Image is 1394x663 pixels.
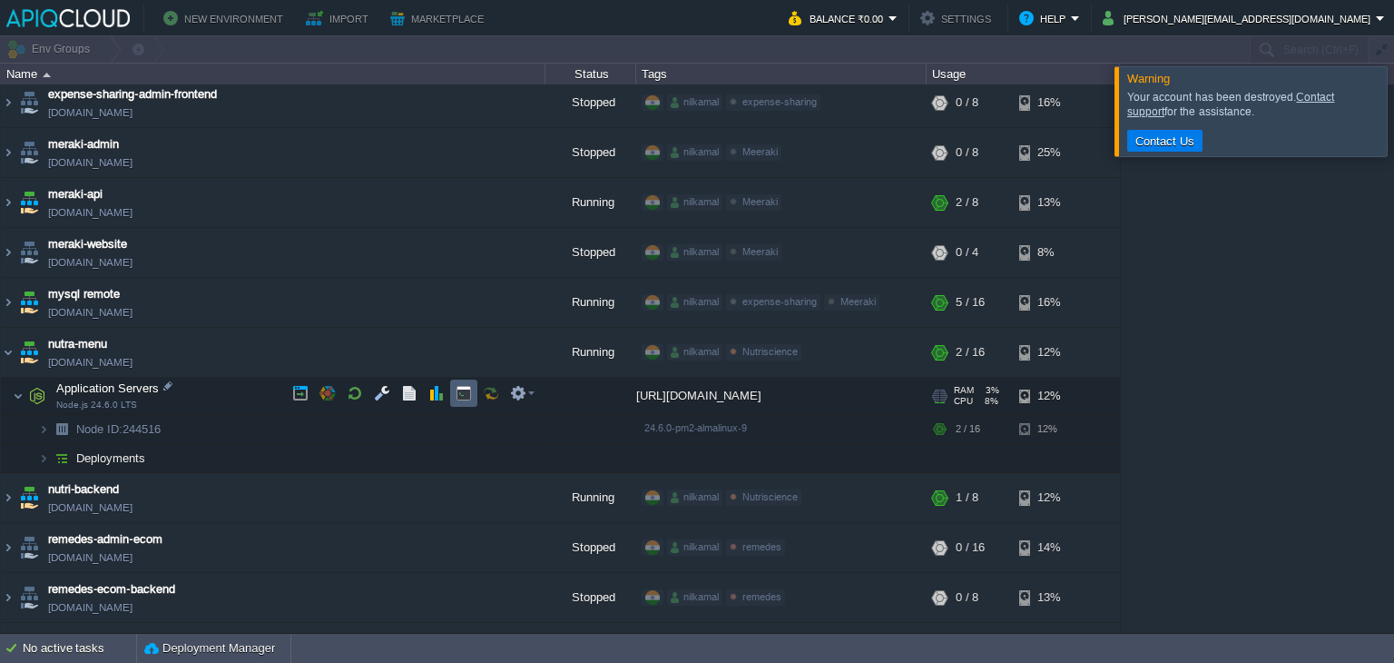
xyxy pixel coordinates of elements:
span: Warning [1127,72,1170,85]
img: AMDAwAAAACH5BAEAAAAALAAAAAABAAEAAAICRAEAOw== [1,128,15,177]
div: Stopped [545,228,636,277]
div: 2 / 16 [956,415,980,443]
img: AMDAwAAAACH5BAEAAAAALAAAAAABAAEAAAICRAEAOw== [16,573,42,622]
div: Running [545,328,636,377]
img: AMDAwAAAACH5BAEAAAAALAAAAAABAAEAAAICRAEAOw== [1,473,15,522]
div: nilkamal [667,144,722,161]
a: [DOMAIN_NAME] [48,203,133,222]
div: 25% [1019,128,1078,177]
button: Balance ₹0.00 [789,7,888,29]
a: remedes-admin-ecom [48,530,162,549]
span: 3% [981,385,999,396]
a: Deployments [74,450,148,466]
img: AMDAwAAAACH5BAEAAAAALAAAAAABAAEAAAICRAEAOw== [16,128,42,177]
a: nutra-menu [48,335,107,353]
div: 12% [1019,378,1078,414]
img: AMDAwAAAACH5BAEAAAAALAAAAAABAAEAAAICRAEAOw== [16,228,42,277]
div: Name [2,64,545,84]
a: nutri-backend [48,480,119,499]
span: 24.6.0-pm2-almalinux-9 [644,422,747,433]
img: AMDAwAAAACH5BAEAAAAALAAAAAABAAEAAAICRAEAOw== [38,415,49,443]
button: Contact Us [1130,133,1200,149]
a: meraki-website [48,235,127,253]
span: Meeraki [742,246,778,257]
div: 16% [1019,78,1078,127]
div: 14% [1019,523,1078,572]
span: Node ID: [76,422,123,436]
img: AMDAwAAAACH5BAEAAAAALAAAAAABAAEAAAICRAEAOw== [1,278,15,327]
img: APIQCloud [6,9,130,27]
div: No active tasks [23,634,136,663]
button: [PERSON_NAME][EMAIL_ADDRESS][DOMAIN_NAME] [1103,7,1376,29]
img: AMDAwAAAACH5BAEAAAAALAAAAAABAAEAAAICRAEAOw== [1,573,15,622]
a: Node ID:244516 [74,421,163,437]
div: Your account has been destroyed. for the assistance. [1127,90,1382,119]
img: AMDAwAAAACH5BAEAAAAALAAAAAABAAEAAAICRAEAOw== [1,523,15,572]
img: AMDAwAAAACH5BAEAAAAALAAAAAABAAEAAAICRAEAOw== [1,328,15,377]
span: 244516 [74,421,163,437]
div: nilkamal [667,94,722,111]
div: 8% [1019,228,1078,277]
img: AMDAwAAAACH5BAEAAAAALAAAAAABAAEAAAICRAEAOw== [49,444,74,472]
span: CPU [954,396,973,407]
img: AMDAwAAAACH5BAEAAAAALAAAAAABAAEAAAICRAEAOw== [16,473,42,522]
span: Meeraki [742,146,778,157]
button: Marketplace [390,7,489,29]
div: Usage [928,64,1119,84]
img: AMDAwAAAACH5BAEAAAAALAAAAAABAAEAAAICRAEAOw== [43,73,51,77]
div: Status [546,64,635,84]
img: AMDAwAAAACH5BAEAAAAALAAAAAABAAEAAAICRAEAOw== [13,378,24,414]
div: 0 / 8 [956,573,978,622]
a: [DOMAIN_NAME] [48,253,133,272]
div: Stopped [545,128,636,177]
img: AMDAwAAAACH5BAEAAAAALAAAAAABAAEAAAICRAEAOw== [16,78,42,127]
div: 5 / 16 [956,278,985,327]
a: [DOMAIN_NAME] [48,353,133,371]
span: expense-sharing-admin-frontend [48,85,217,104]
span: expense-sharing [742,296,817,307]
div: Running [545,178,636,227]
div: 13% [1019,178,1078,227]
div: nilkamal [667,490,722,506]
img: AMDAwAAAACH5BAEAAAAALAAAAAABAAEAAAICRAEAOw== [49,415,74,443]
div: 0 / 4 [956,228,978,277]
a: [DOMAIN_NAME] [48,153,133,172]
div: Stopped [545,573,636,622]
div: 0 / 8 [956,78,978,127]
span: [DOMAIN_NAME] [48,303,133,322]
img: AMDAwAAAACH5BAEAAAAALAAAAAABAAEAAAICRAEAOw== [38,444,49,472]
div: 2 / 16 [956,328,985,377]
div: Running [545,278,636,327]
div: 12% [1019,415,1078,443]
img: AMDAwAAAACH5BAEAAAAALAAAAAABAAEAAAICRAEAOw== [16,328,42,377]
span: mysql remote [48,285,120,303]
a: meraki-api [48,185,103,203]
div: Tags [637,64,926,84]
div: nilkamal [667,194,722,211]
div: 13% [1019,573,1078,622]
a: [DOMAIN_NAME] [48,104,133,122]
a: remedes-ecom-backend [48,580,175,599]
a: Application ServersNode.js 24.6.0 LTS [54,381,162,395]
button: New Environment [163,7,289,29]
a: remedes-ecom-frontend [48,630,173,648]
div: Running [545,473,636,522]
img: AMDAwAAAACH5BAEAAAAALAAAAAABAAEAAAICRAEAOw== [1,228,15,277]
button: Settings [920,7,996,29]
img: AMDAwAAAACH5BAEAAAAALAAAAAABAAEAAAICRAEAOw== [16,523,42,572]
div: 0 / 8 [956,128,978,177]
img: AMDAwAAAACH5BAEAAAAALAAAAAABAAEAAAICRAEAOw== [1,78,15,127]
a: [DOMAIN_NAME] [48,549,133,567]
span: Nutriscience [742,491,798,502]
div: 2 / 8 [956,178,978,227]
a: meraki-admin [48,135,119,153]
span: Meeraki [840,296,876,307]
a: [DOMAIN_NAME] [48,599,133,617]
div: 16% [1019,278,1078,327]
